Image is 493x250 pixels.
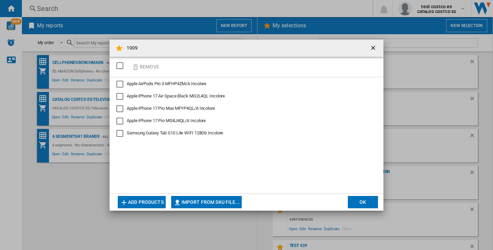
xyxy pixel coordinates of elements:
[348,196,378,208] button: OK
[370,44,378,53] ng-md-icon: getI18NText('BUTTONS.CLOSE_DIALOG')
[127,118,206,123] span: Apple iPhone 17 Pro MG8J4QL/A Incolore
[116,60,127,71] md-checkbox: SELECTIONS.EDITION_POPUP.SELECT_DESELECT
[127,93,225,98] span: Apple iPhone 17 Air Space Black MG2L4QL Incolore
[123,45,138,52] h4: 1909
[127,130,223,135] span: Samsung Galaxy Tab S10 Lite WIFI 128Gb Incolore
[118,196,166,208] button: Add products
[171,196,242,208] button: Import from SKU file...
[127,81,206,86] span: Apple AirPods Pro 3 MFHP4ZM/A Incolore
[116,93,371,100] md-checkbox: Apple iPhone 17 Air Space Black MG2L4QL Incolore
[127,106,215,111] span: Apple iPhone 17 Pro Max MFYP4QL/A Incolore
[367,41,381,55] button: getI18NText('BUTTONS.CLOSE_DIALOG')
[116,81,371,88] md-checkbox: Apple AirPods Pro 3 MFHP4ZM/A Incolore
[129,59,161,75] button: Remove
[116,105,371,112] md-checkbox: Apple iPhone 17 Pro Max MFYP4QL/A Incolore
[116,130,377,137] md-checkbox: Samsung Galaxy Tab S10 Lite WIFI 128Gb Incolore
[116,118,371,124] md-checkbox: Apple iPhone 17 Pro MG8J4QL/A Incolore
